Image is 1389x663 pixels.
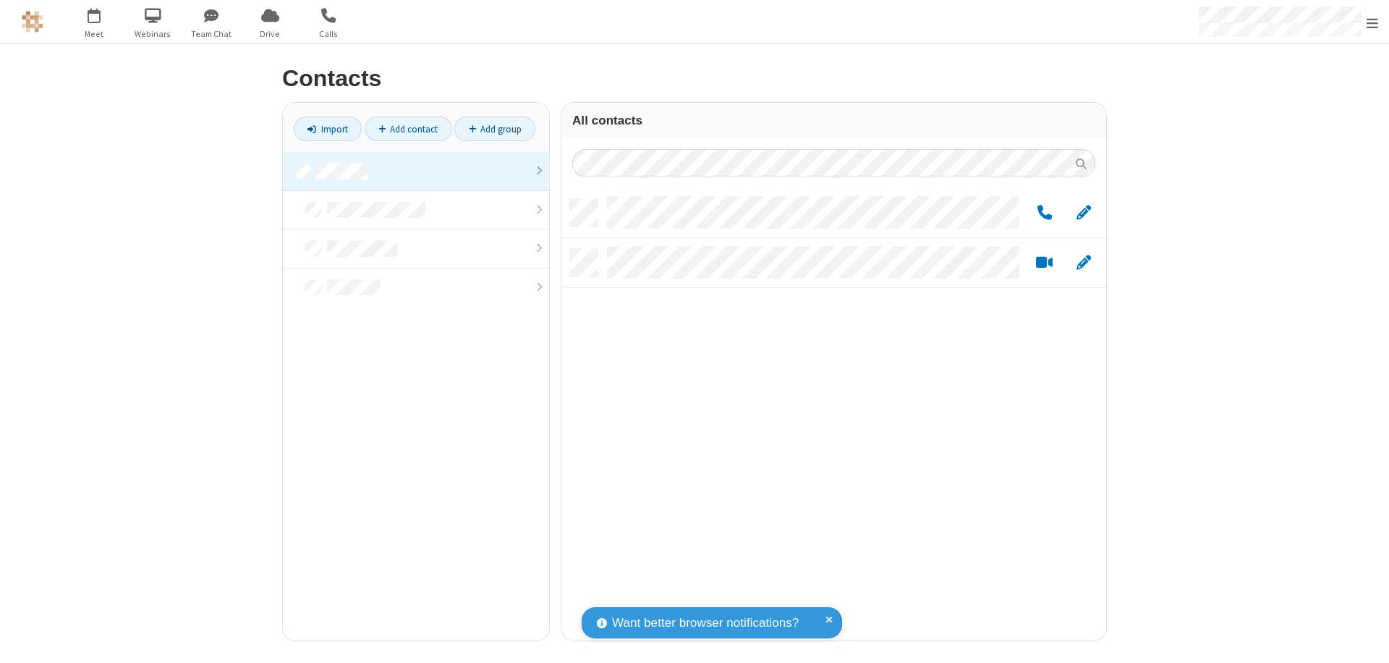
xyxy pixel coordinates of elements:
span: Team Chat [184,28,239,41]
span: Meet [67,28,122,41]
span: Webinars [126,28,180,41]
button: Start a video meeting [1030,254,1058,272]
h3: All contacts [572,114,1095,127]
button: Call by phone [1030,204,1058,222]
button: Edit [1069,204,1097,222]
span: Calls [302,28,356,41]
a: Add group [454,117,535,141]
div: grid [561,188,1106,641]
h2: Contacts [282,66,1107,91]
a: Add contact [365,117,452,141]
a: Import [294,117,362,141]
span: Drive [243,28,297,41]
button: Edit [1069,254,1097,272]
span: Want better browser notifications? [612,614,799,633]
img: QA Selenium DO NOT DELETE OR CHANGE [22,11,43,33]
